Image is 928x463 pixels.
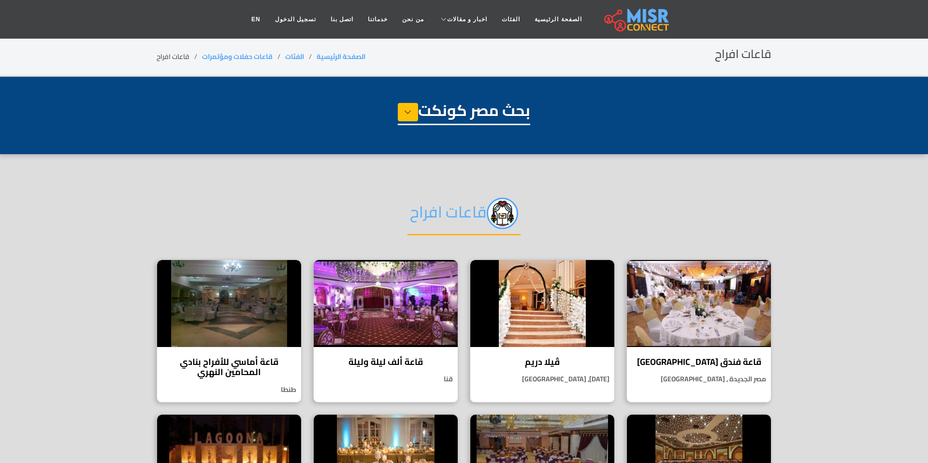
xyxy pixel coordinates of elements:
img: قاعة فندق تريومف بلازا [627,260,771,347]
p: مصر الجديدة , [GEOGRAPHIC_DATA] [627,374,771,384]
h4: ڤيلا دريم [478,357,607,367]
a: تسجيل الدخول [268,10,323,29]
a: الصفحة الرئيسية [527,10,589,29]
a: اخبار و مقالات [431,10,495,29]
p: قنا [314,374,458,384]
img: قاعة أماسي للأفراح بنادي المحامين النهري [157,260,301,347]
p: [DATE], [GEOGRAPHIC_DATA] [470,374,614,384]
img: zqgIrRtDX04opw8WITcK.png [487,198,518,229]
a: من نحن [395,10,431,29]
h4: قاعة أماسي للأفراح بنادي المحامين النهري [164,357,294,377]
a: قاعة ألف ليلة وليلة قاعة ألف ليلة وليلة قنا [307,260,464,403]
span: اخبار و مقالات [447,15,488,24]
a: قاعة فندق تريومف بلازا قاعة فندق [GEOGRAPHIC_DATA] مصر الجديدة , [GEOGRAPHIC_DATA] [621,260,777,403]
a: قاعة أماسي للأفراح بنادي المحامين النهري قاعة أماسي للأفراح بنادي المحامين النهري طنطا [151,260,307,403]
h1: بحث مصر كونكت [398,101,530,125]
a: ڤيلا دريم ڤيلا دريم [DATE], [GEOGRAPHIC_DATA] [464,260,621,403]
h4: قاعة ألف ليلة وليلة [321,357,450,367]
h4: قاعة فندق [GEOGRAPHIC_DATA] [634,357,764,367]
a: الفئات [494,10,527,29]
h2: قاعات افراح [407,198,521,235]
li: قاعات افراح [157,52,202,62]
p: طنطا [157,385,301,395]
a: الفئات [285,50,304,63]
img: ڤيلا دريم [470,260,614,347]
a: اتصل بنا [323,10,361,29]
a: الصفحة الرئيسية [317,50,365,63]
a: خدماتنا [361,10,395,29]
a: EN [244,10,268,29]
h2: قاعات افراح [715,47,771,61]
img: قاعة ألف ليلة وليلة [314,260,458,347]
img: main.misr_connect [604,7,669,31]
a: قاعات حفلات ومؤتمرات [202,50,273,63]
